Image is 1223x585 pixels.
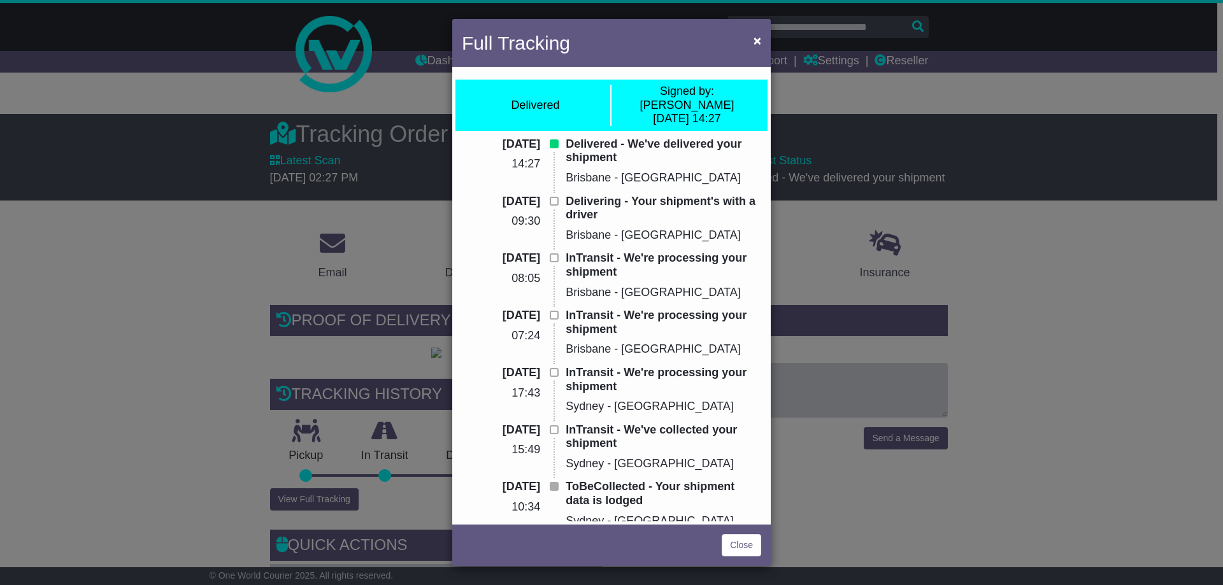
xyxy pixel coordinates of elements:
p: ToBeCollected - Your shipment data is lodged [566,480,761,507]
p: InTransit - We've collected your shipment [566,423,761,451]
p: Delivering - Your shipment's with a driver [566,195,761,222]
p: InTransit - We're processing your shipment [566,366,761,393]
div: [PERSON_NAME] [DATE] 14:27 [618,85,756,126]
p: [DATE] [462,195,540,209]
p: 10:34 [462,500,540,514]
p: [DATE] [462,366,540,380]
p: Sydney - [GEOGRAPHIC_DATA] [566,457,761,471]
p: Brisbane - [GEOGRAPHIC_DATA] [566,286,761,300]
a: Close [722,534,761,556]
p: InTransit - We're processing your shipment [566,251,761,279]
p: [DATE] [462,309,540,323]
p: [DATE] [462,480,540,494]
p: [DATE] [462,423,540,437]
p: 09:30 [462,215,540,229]
div: Delivered [511,99,559,113]
p: Brisbane - [GEOGRAPHIC_DATA] [566,171,761,185]
p: 15:49 [462,443,540,457]
p: 08:05 [462,272,540,286]
p: InTransit - We're processing your shipment [566,309,761,336]
p: 17:43 [462,386,540,400]
p: [DATE] [462,137,540,152]
span: × [754,33,761,48]
p: 14:27 [462,157,540,171]
p: [DATE] [462,251,540,265]
button: Close [747,27,768,53]
p: Sydney - [GEOGRAPHIC_DATA] [566,400,761,414]
p: Delivered - We've delivered your shipment [566,137,761,165]
span: Signed by: [660,85,714,97]
p: Sydney - [GEOGRAPHIC_DATA] [566,514,761,528]
p: Brisbane - [GEOGRAPHIC_DATA] [566,342,761,356]
h4: Full Tracking [462,29,570,57]
p: 07:24 [462,329,540,343]
p: Brisbane - [GEOGRAPHIC_DATA] [566,229,761,243]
